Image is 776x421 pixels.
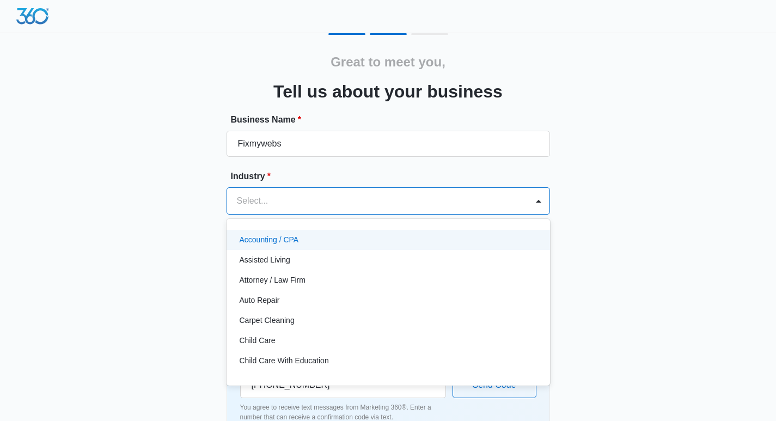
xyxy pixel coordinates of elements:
p: Child Care With Education [240,355,329,367]
p: Chiropractor [240,375,282,387]
p: Accounting / CPA [240,234,299,246]
h2: Great to meet you, [331,52,445,72]
h3: Tell us about your business [273,78,503,105]
p: Child Care [240,335,276,346]
p: Assisted Living [240,254,290,266]
label: Industry [231,170,554,183]
p: Carpet Cleaning [240,315,295,326]
label: Business Name [231,113,554,126]
input: e.g. Jane's Plumbing [227,131,550,157]
p: Attorney / Law Firm [240,274,305,286]
p: Auto Repair [240,295,280,306]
